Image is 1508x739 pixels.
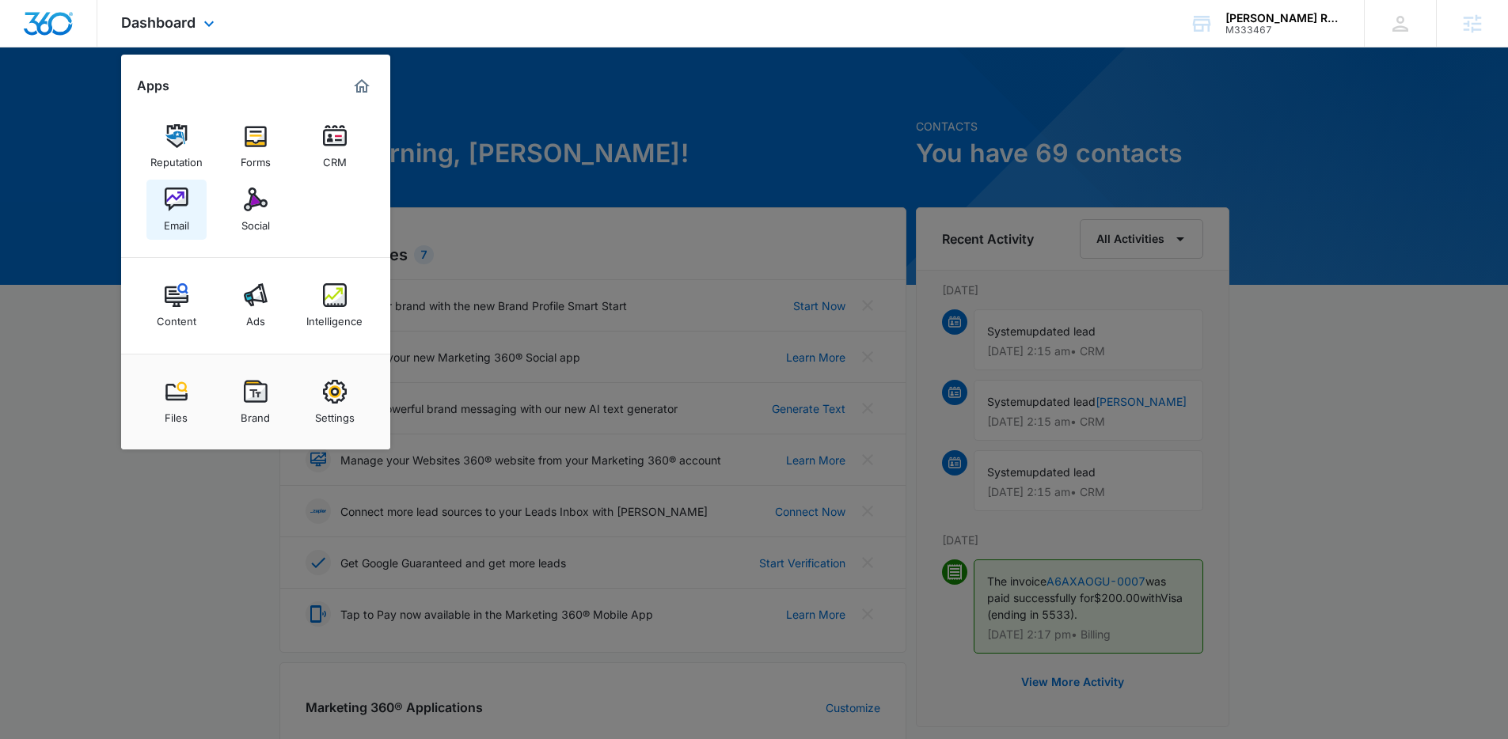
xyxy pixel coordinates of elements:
[226,180,286,240] a: Social
[305,275,365,335] a: Intelligence
[146,372,207,432] a: Files
[146,180,207,240] a: Email
[241,404,270,424] div: Brand
[146,116,207,176] a: Reputation
[146,275,207,335] a: Content
[241,148,271,169] div: Forms
[1225,12,1341,25] div: account name
[315,404,355,424] div: Settings
[226,372,286,432] a: Brand
[349,74,374,99] a: Marketing 360® Dashboard
[165,404,188,424] div: Files
[306,307,363,328] div: Intelligence
[157,307,196,328] div: Content
[305,116,365,176] a: CRM
[305,372,365,432] a: Settings
[323,148,347,169] div: CRM
[226,116,286,176] a: Forms
[1225,25,1341,36] div: account id
[246,307,265,328] div: Ads
[137,78,169,93] h2: Apps
[121,14,196,31] span: Dashboard
[226,275,286,335] a: Ads
[150,148,203,169] div: Reputation
[241,211,270,232] div: Social
[164,211,189,232] div: Email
